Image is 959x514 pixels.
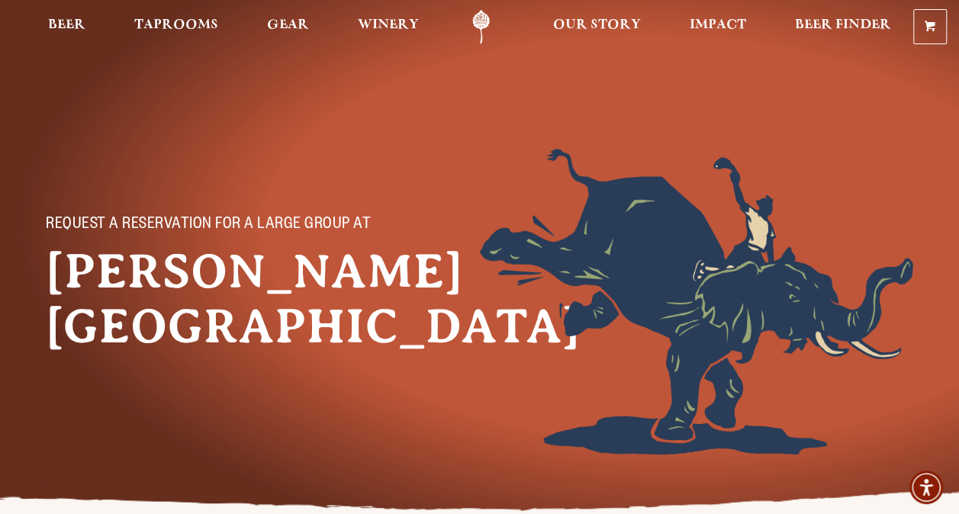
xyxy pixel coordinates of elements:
[48,19,85,31] span: Beer
[690,19,746,31] span: Impact
[46,217,381,235] p: Request a reservation for a large group at
[909,471,943,504] div: Accessibility Menu
[348,10,429,44] a: Winery
[553,19,641,31] span: Our Story
[452,10,510,44] a: Odell Home
[785,10,901,44] a: Beer Finder
[358,19,419,31] span: Winery
[480,149,914,455] img: Foreground404
[257,10,319,44] a: Gear
[38,10,95,44] a: Beer
[124,10,228,44] a: Taprooms
[795,19,891,31] span: Beer Finder
[543,10,651,44] a: Our Story
[680,10,756,44] a: Impact
[134,19,218,31] span: Taprooms
[267,19,309,31] span: Gear
[46,244,412,354] h1: [PERSON_NAME][GEOGRAPHIC_DATA]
